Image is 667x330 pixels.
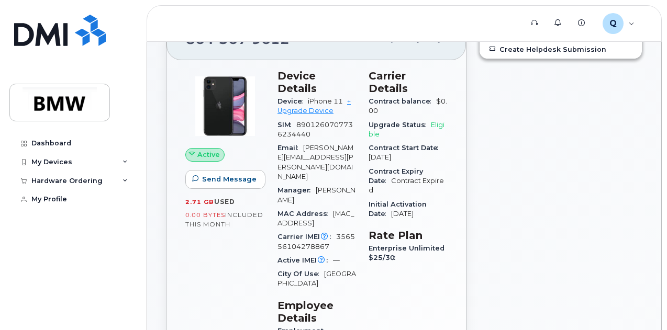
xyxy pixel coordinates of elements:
span: used [214,198,235,206]
iframe: Messenger Launcher [621,285,659,322]
span: Active IMEI [277,256,333,264]
span: 2.71 GB [185,198,214,206]
span: 8901260707736234440 [277,121,353,138]
span: [DATE] [369,153,391,161]
span: Initial Activation Date [369,200,427,218]
button: Send Message [185,170,265,189]
span: Enterprise Unlimited $25/30 [369,244,444,261]
span: Eligible [369,121,444,138]
span: Contract Start Date [369,144,443,152]
h3: Employee Details [277,299,356,324]
span: Contract Expiry Date [369,167,423,185]
span: — [333,256,340,264]
span: [PERSON_NAME][EMAIL_ADDRESS][PERSON_NAME][DOMAIN_NAME] [277,144,353,180]
span: Contract Expired [369,177,444,194]
img: iPhone_11.jpg [194,75,257,138]
span: Device [277,97,308,105]
span: Active [197,150,220,160]
h3: Carrier Details [369,70,447,95]
span: Contract balance [369,97,436,105]
h3: Rate Plan [369,229,447,242]
span: Send Message [202,174,257,184]
span: Manager [277,186,316,194]
span: SIM [277,121,296,129]
span: MAC Address [277,210,333,218]
span: included this month [185,211,263,228]
span: Q [609,17,617,30]
span: City Of Use [277,270,324,278]
span: [DATE] [417,35,440,43]
h3: Device Details [277,70,356,95]
a: Create Helpdesk Submission [480,40,642,59]
span: [PERSON_NAME] [277,186,355,203]
span: 0.00 Bytes [185,211,225,219]
div: QTA7023 [595,13,642,34]
span: Last updated [369,35,417,43]
span: 356556104278867 [277,233,355,250]
span: [DATE] [391,210,414,218]
span: Upgrade Status [369,121,431,129]
span: Carrier IMEI [277,233,336,241]
span: iPhone 11 [308,97,343,105]
span: Email [277,144,303,152]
